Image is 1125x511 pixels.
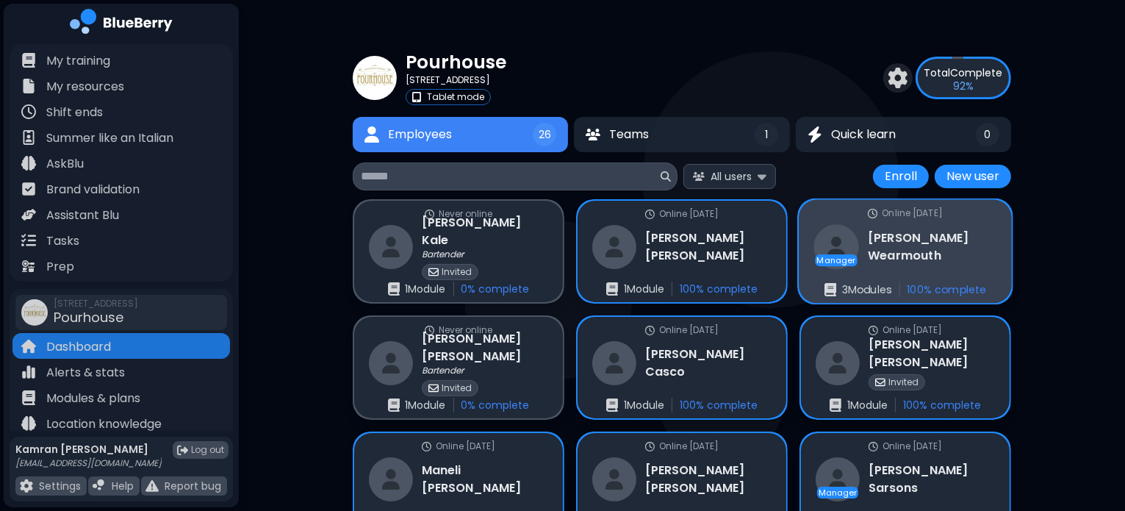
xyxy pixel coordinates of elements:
p: Summer like an Italian [46,129,173,147]
p: Online [DATE] [883,324,942,336]
span: 0 [984,128,991,141]
p: Online [DATE] [436,440,495,452]
img: online status [645,326,655,335]
img: enrollments [824,283,835,297]
p: Modules & plans [46,390,140,407]
img: file icon [21,416,36,431]
p: Online [DATE] [659,208,719,220]
img: invited [875,377,885,387]
img: company logo [70,9,173,39]
p: Online [DATE] [659,440,719,452]
button: Enroll [873,165,929,188]
span: Log out [191,444,224,456]
img: online status [645,442,655,451]
h3: [PERSON_NAME] Wearmouth [868,229,996,265]
h3: [PERSON_NAME] Sarsons [869,462,995,497]
p: Dashboard [46,338,111,356]
h3: [PERSON_NAME] [PERSON_NAME] [422,330,548,365]
h3: [PERSON_NAME] Kale [422,214,548,249]
p: Kamran [PERSON_NAME] [15,443,162,456]
p: Location knowledge [46,415,162,433]
p: 1 Module [406,282,446,296]
img: restaurant [369,225,413,269]
img: logout [177,445,188,456]
p: My resources [46,78,124,96]
img: file icon [21,182,36,196]
img: Teams [586,129,600,140]
p: Tablet mode [427,91,484,103]
p: Alerts & stats [46,364,125,382]
span: Employees [388,126,452,143]
p: 3 Module s [842,283,891,296]
button: Quick learnQuick learn0 [796,117,1011,152]
img: online status [645,210,655,219]
p: 100 % complete [907,283,987,296]
img: restaurant [592,341,636,385]
p: Shift ends [46,104,103,121]
h3: [PERSON_NAME] [PERSON_NAME] [869,336,995,371]
img: file icon [21,233,36,248]
p: Invited [442,266,472,278]
p: 1 Module [624,399,664,412]
a: online statusOnline [DATE]restaurantManager[PERSON_NAME] Wearmouthenrollments3Modules100% complete [797,199,1013,305]
p: Bartender [422,365,464,376]
span: Teams [609,126,649,143]
span: Quick learn [831,126,896,143]
img: online status [868,208,877,218]
button: All users [683,164,776,188]
p: Help [112,479,134,493]
span: All users [711,170,752,183]
p: Online [DATE] [883,440,942,452]
img: Employees [364,126,379,143]
p: My training [46,52,110,70]
img: enrollments [388,399,400,412]
img: Quick learn [808,126,822,143]
p: 1 Module [624,282,664,296]
img: enrollments [606,399,618,412]
img: restaurant [814,224,859,269]
img: invited [428,267,439,277]
img: file icon [21,259,36,274]
p: Pourhouse [406,50,506,74]
img: online status [869,326,878,335]
img: restaurant [369,457,413,501]
img: file icon [21,207,36,222]
img: search icon [661,171,671,182]
a: tabletTablet mode [406,89,506,105]
p: Never online [439,324,492,336]
img: restaurant [369,341,413,385]
span: 1 [765,128,768,141]
p: Invited [442,382,472,394]
img: file icon [21,339,36,354]
h3: [PERSON_NAME] [PERSON_NAME] [645,462,772,497]
a: online statusOnline [DATE]restaurant[PERSON_NAME] [PERSON_NAME]enrollments1Module100% complete [576,199,788,304]
img: file icon [21,156,36,171]
p: 100 % complete [903,399,981,412]
p: AskBlu [46,155,84,173]
img: online status [425,326,434,335]
img: online status [422,442,431,451]
p: 100 % complete [680,399,758,412]
img: file icon [20,479,33,493]
button: TeamsTeams1 [574,117,789,152]
p: Tasks [46,232,79,250]
img: file icon [21,365,36,379]
h3: [PERSON_NAME] Casco [645,346,772,381]
p: Brand validation [46,181,140,199]
p: Online [DATE] [659,324,719,336]
h3: [PERSON_NAME] [PERSON_NAME] [645,229,772,265]
p: Online [DATE] [882,207,943,219]
img: company thumbnail [21,299,48,326]
button: New user [935,165,1011,188]
p: 0 % complete [461,282,530,296]
img: online status [425,210,434,219]
img: file icon [93,479,106,493]
p: Never online [439,208,492,220]
p: Invited [888,376,919,388]
img: restaurant [592,457,636,501]
p: Bartender [422,249,464,260]
a: online statusNever onlinerestaurant[PERSON_NAME] KaleBartenderinvitedInvitedenrollments1Module0% ... [353,199,564,304]
p: Prep [46,258,74,276]
img: file icon [21,104,36,119]
span: [STREET_ADDRESS] [54,298,138,310]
